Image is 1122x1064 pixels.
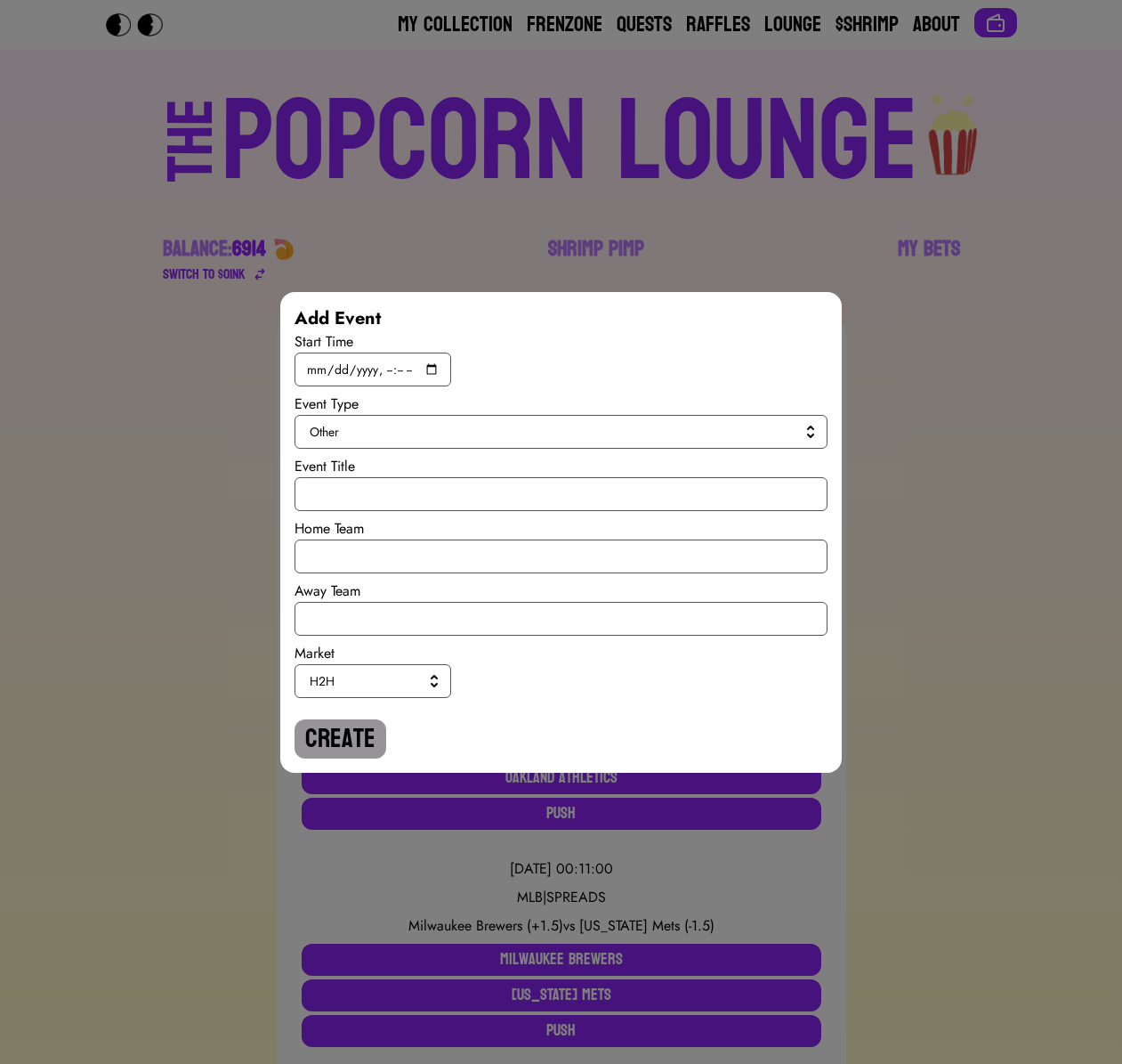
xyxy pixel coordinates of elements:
div: Away Team [295,581,827,602]
div: Event Type [295,394,827,415]
div: Add Event [295,306,827,331]
button: H2H [295,664,451,698]
span: H2H [310,672,429,690]
div: Market [295,643,827,664]
div: Start Time [295,331,827,353]
div: Home Team [295,518,827,540]
div: Event Title [295,456,827,477]
button: Other [295,415,827,449]
button: Create [295,719,386,759]
span: Other [310,423,805,441]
